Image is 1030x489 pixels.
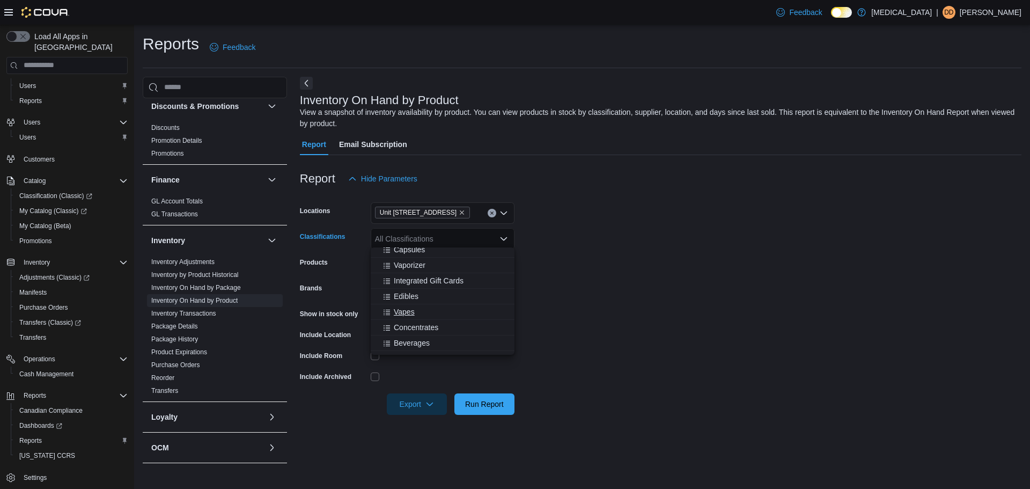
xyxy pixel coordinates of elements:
span: Product Expirations [151,348,207,356]
h3: Report [300,172,335,185]
button: Run Report [454,393,514,415]
button: OCM [266,441,278,454]
span: Promotions [19,237,52,245]
span: Dashboards [19,421,62,430]
span: Settings [19,471,128,484]
span: My Catalog (Beta) [15,220,128,232]
span: Purchase Orders [151,361,200,369]
a: Transfers (Classic) [11,315,132,330]
a: Adjustments (Classic) [11,270,132,285]
h3: Inventory [151,235,185,246]
span: Users [19,82,36,90]
button: Finance [151,174,263,185]
button: Beverages [371,335,514,351]
h3: Inventory On Hand by Product [300,94,459,107]
span: Washington CCRS [15,449,128,462]
span: Adjustments (Classic) [15,271,128,284]
span: Operations [24,355,55,363]
button: Inventory [19,256,54,269]
a: Reports [15,434,46,447]
button: Next [300,77,313,90]
a: Customers [19,153,59,166]
span: Export [393,393,440,415]
button: Customers [2,151,132,167]
button: Finance [266,173,278,186]
a: Promotions [151,150,184,157]
span: Vaporizer [394,260,425,271]
button: Capsules [371,242,514,258]
a: Transfers [15,331,50,344]
a: Classification (Classic) [11,188,132,203]
span: Promotions [15,235,128,247]
a: GL Transactions [151,210,198,218]
span: Hide Parameters [361,173,417,184]
span: My Catalog (Beta) [19,222,71,230]
span: Reports [19,436,42,445]
button: Discounts & Promotions [266,100,278,113]
span: Feedback [789,7,822,18]
span: Capsules [394,244,425,255]
a: Package History [151,335,198,343]
span: Reports [15,94,128,107]
a: Reorder [151,374,174,382]
span: Edibles [394,291,418,302]
label: Include Location [300,331,351,339]
span: Report [302,134,326,155]
span: Feedback [223,42,255,53]
span: Purchase Orders [19,303,68,312]
span: Adjustments (Classic) [19,273,90,282]
span: Reports [15,434,128,447]
span: Transfers (Classic) [19,318,81,327]
button: Edibles [371,289,514,304]
button: Loyalty [266,411,278,424]
label: Locations [300,207,330,215]
div: Discounts & Promotions [143,121,287,164]
div: Diego de Azevedo [943,6,955,19]
span: Classification (Classic) [15,189,128,202]
a: Purchase Orders [15,301,72,314]
span: Beverages [394,338,430,348]
span: Dd [944,6,953,19]
span: Load All Apps in [GEOGRAPHIC_DATA] [30,31,128,53]
span: Users [19,133,36,142]
a: Cash Management [15,368,78,381]
span: Inventory On Hand by Product [151,296,238,305]
span: Unit [STREET_ADDRESS] [380,207,457,218]
a: My Catalog (Classic) [15,205,91,217]
p: [PERSON_NAME] [960,6,1021,19]
span: Inventory Transactions [151,309,216,318]
span: Transfers [19,333,46,342]
a: Package Details [151,323,198,330]
h3: Finance [151,174,180,185]
button: Promotions [11,233,132,249]
span: Customers [19,152,128,166]
span: Inventory by Product Historical [151,271,239,279]
button: Vaporizer [371,258,514,273]
a: Promotion Details [151,137,202,144]
button: Settings [2,470,132,485]
label: Show in stock only [300,310,358,318]
a: Inventory by Product Historical [151,271,239,279]
button: Vapes [371,304,514,320]
button: Operations [19,353,60,366]
span: My Catalog (Classic) [19,207,87,215]
span: Inventory On Hand by Package [151,283,241,292]
div: View a snapshot of inventory availability by product. You can view products in stock by classific... [300,107,1016,129]
button: Canadian Compliance [11,403,132,418]
img: Cova [21,7,69,18]
button: Catalog [2,173,132,188]
a: Dashboards [11,418,132,433]
span: Transfers [151,386,178,395]
a: GL Account Totals [151,198,203,205]
a: Inventory On Hand by Product [151,297,238,304]
span: Dashboards [15,419,128,432]
span: Concentrates [394,322,438,333]
label: Include Archived [300,373,351,381]
span: [US_STATE] CCRS [19,451,75,460]
a: Classification (Classic) [15,189,97,202]
span: Cash Management [19,370,73,378]
span: Inventory [19,256,128,269]
a: My Catalog (Classic) [11,203,132,218]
